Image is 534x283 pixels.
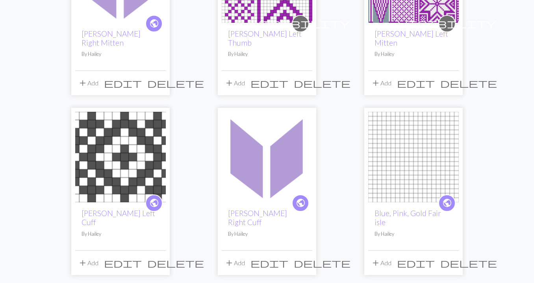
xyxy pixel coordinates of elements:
[228,29,302,47] a: [PERSON_NAME] Left Thumb
[397,257,435,268] span: edit
[368,255,394,270] button: Add
[104,78,142,88] i: Edit
[101,255,145,270] button: Edit
[250,78,288,89] span: edit
[104,258,142,268] i: Edit
[224,257,234,268] span: add
[149,16,159,31] i: public
[149,17,159,30] span: public
[228,230,306,238] p: By Hailey
[82,29,141,47] a: [PERSON_NAME] Right Mitten
[440,257,497,268] span: delete
[250,257,288,268] span: edit
[228,50,306,58] p: By Hailey
[78,78,87,89] span: add
[296,195,306,211] i: public
[104,257,142,268] span: edit
[368,152,459,160] a: Blue, Pink, Gold Fair isle
[251,16,350,31] i: private
[149,195,159,211] i: public
[147,78,204,89] span: delete
[398,16,496,31] i: private
[294,78,350,89] span: delete
[222,255,248,270] button: Add
[251,17,350,30] span: visibility
[442,197,452,209] span: public
[438,194,456,212] a: public
[291,255,353,270] button: Delete
[145,15,163,32] a: public
[398,17,496,30] span: visibility
[296,197,306,209] span: public
[228,209,287,227] a: [PERSON_NAME] Right Cuff
[371,78,380,89] span: add
[250,258,288,268] i: Edit
[438,255,500,270] button: Delete
[292,194,309,212] a: public
[438,76,500,91] button: Delete
[147,257,204,268] span: delete
[82,230,159,238] p: By Hailey
[75,76,101,91] button: Add
[394,76,438,91] button: Edit
[222,76,248,91] button: Add
[375,209,441,227] a: Blue, Pink, Gold Fair isle
[82,50,159,58] p: By Hailey
[248,255,291,270] button: Edit
[101,76,145,91] button: Edit
[368,112,459,202] img: Blue, Pink, Gold Fair isle
[440,78,497,89] span: delete
[397,78,435,89] span: edit
[291,76,353,91] button: Delete
[224,78,234,89] span: add
[250,78,288,88] i: Edit
[75,112,166,202] img: Meg March Left Cuff
[375,50,452,58] p: By Hailey
[145,255,207,270] button: Delete
[75,255,101,270] button: Add
[442,195,452,211] i: public
[75,152,166,160] a: Meg March Left Cuff
[248,76,291,91] button: Edit
[294,257,350,268] span: delete
[397,258,435,268] i: Edit
[394,255,438,270] button: Edit
[371,257,380,268] span: add
[145,194,163,212] a: public
[368,76,394,91] button: Add
[375,29,448,47] a: [PERSON_NAME] Left Mitten
[375,230,452,238] p: By Hailey
[145,76,207,91] button: Delete
[82,209,155,227] a: [PERSON_NAME] Left Cuff
[104,78,142,89] span: edit
[222,152,312,160] a: Meg March Right Cuff
[149,197,159,209] span: public
[222,112,312,202] img: Meg March Right Cuff
[397,78,435,88] i: Edit
[78,257,87,268] span: add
